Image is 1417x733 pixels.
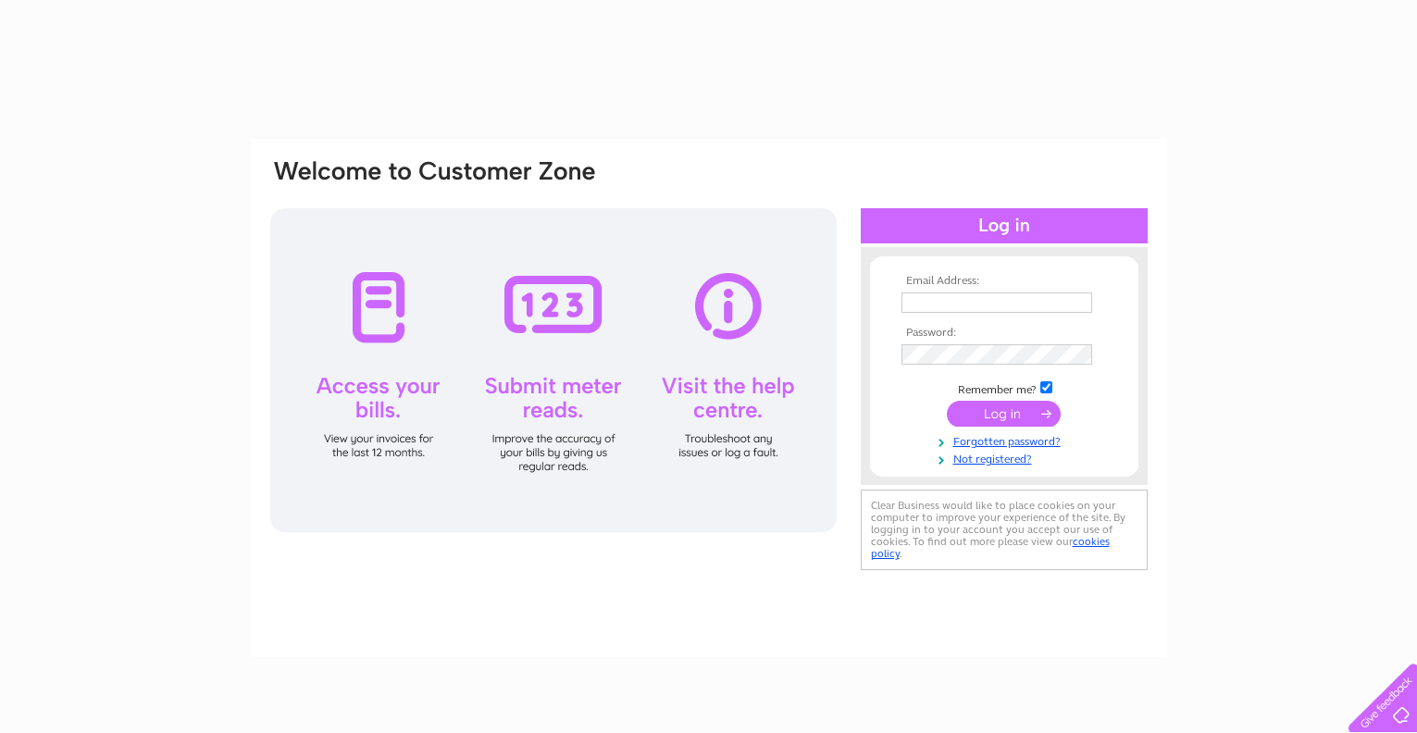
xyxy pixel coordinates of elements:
a: Not registered? [901,449,1112,466]
div: Clear Business would like to place cookies on your computer to improve your experience of the sit... [861,490,1148,570]
td: Remember me? [897,379,1112,397]
input: Submit [947,401,1061,427]
a: cookies policy [871,535,1110,560]
th: Email Address: [897,275,1112,288]
th: Password: [897,327,1112,340]
a: Forgotten password? [901,431,1112,449]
